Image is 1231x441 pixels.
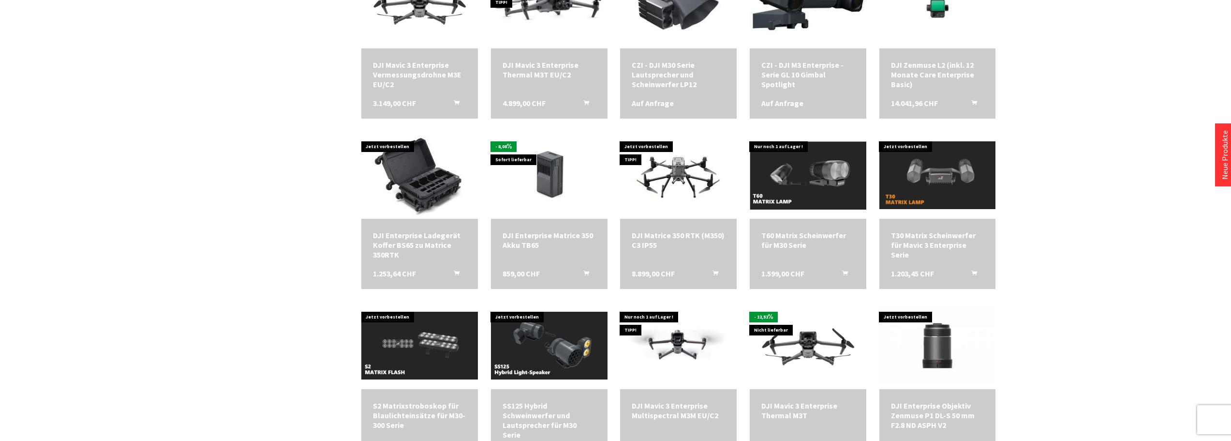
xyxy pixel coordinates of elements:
div: DJI Mavic 3 Enterprise Vermessungsdrohne M3E EU/C2 [373,60,466,89]
div: DJI Enterprise Matrice 350 Akku TB65 [503,230,596,250]
a: DJI Mavic 3 Enterprise Thermal M3T 4.899,00 CHF [761,401,855,420]
a: T30 Matrix Scheinwerfer für Mavic 3 Enterprise Serie 1.203,45 CHF In den Warenkorb [891,230,984,259]
img: DJI Mavic 3 Enterprise Multispectral M3M EU/C2 [620,313,737,379]
a: DJI Mavic 3 Enterprise Multispectral M3M EU/C2 4.749,00 CHF In den Warenkorb [632,401,725,420]
span: 14.041,96 CHF [891,98,938,108]
div: SS125 Hybrid Schweinwerfer und Lautsprecher für M30 Serie [503,401,596,440]
button: In den Warenkorb [960,98,983,111]
img: T30 Matrix Scheinwerfer für Mavic 3 Enterprise Serie [879,141,996,209]
button: In den Warenkorb [442,269,465,281]
div: CZI - DJI M30 Serie Lautsprecher und Scheinwerfer LP12 [632,60,725,89]
span: 1.253,64 CHF [373,269,416,278]
div: DJI Matrice 350 RTK (M350) C3 IP55 [632,230,725,250]
button: In den Warenkorb [572,98,595,111]
a: DJI Mavic 3 Enterprise Thermal M3T EU/C2 4.899,00 CHF In den Warenkorb [503,60,596,79]
div: DJI Mavic 3 Enterprise Thermal M3T EU/C2 [503,60,596,79]
a: DJI Matrice 350 RTK (M350) C3 IP55 8.899,00 CHF In den Warenkorb [632,230,725,250]
span: Auf Anfrage [632,98,674,108]
span: 8.899,00 CHF [632,269,675,278]
a: DJI Mavic 3 Enterprise Vermessungsdrohne M3E EU/C2 3.149,00 CHF In den Warenkorb [373,60,466,89]
span: Auf Anfrage [761,98,803,108]
button: In den Warenkorb [701,269,724,281]
img: DJI Matrice 350 RTK (M350) C3 IP55 [620,142,737,208]
span: 4.899,00 CHF [503,98,546,108]
span: 1.203,45 CHF [891,269,934,278]
a: DJI Enterprise Objektiv Zenmuse P1 DL-S 50 mm F2.8 ND ASPH V2 1.464,42 CHF In den Warenkorb [891,401,984,430]
span: 1.599,00 CHF [761,269,804,278]
a: DJI Enterprise Ladegerät Koffer BS65 zu Matrice 350RTK 1.253,64 CHF In den Warenkorb [373,230,466,259]
div: DJI Mavic 3 Enterprise Thermal M3T [761,401,855,420]
img: DJI Enterprise Objektiv Zenmuse P1 DL-S 50 mm F2.8 ND ASPH V2 [879,307,996,385]
img: DJI Enterprise Ladegerät Koffer BS65 zu Matrice 350RTK [365,132,474,219]
div: DJI Zenmuse L2 (inkl. 12 Monate Care Enterprise Basic) [891,60,984,89]
span: 3.149,00 CHF [373,98,416,108]
img: DJI Mavic 3 Enterprise Thermal M3T [750,313,866,379]
a: Neue Produkte [1220,130,1230,180]
div: T60 Matrix Scheinwerfer für M30 Serie [761,230,855,250]
img: T60 Matrix Scheinwerfer für M30 Serie [750,141,866,209]
img: SS125 Hybrid Schweinwerfer und Lautsprecher für M30 Serie [491,312,608,380]
button: In den Warenkorb [960,269,983,281]
div: DJI Enterprise Ladegerät Koffer BS65 zu Matrice 350RTK [373,230,466,259]
div: CZI - DJI M3 Enterprise - Serie GL 10 Gimbal Spotlight [761,60,855,89]
img: S2 Matrixstroboskop für Blaulichteinsätze für M30-300 Serie [361,312,478,380]
button: In den Warenkorb [442,98,465,111]
button: In den Warenkorb [831,269,854,281]
div: S2 Matrixstroboskop für Blaulichteinsätze für M30-300 Serie [373,401,466,430]
a: DJI Zenmuse L2 (inkl. 12 Monate Care Enterprise Basic) 14.041,96 CHF In den Warenkorb [891,60,984,89]
button: In den Warenkorb [572,269,595,281]
div: T30 Matrix Scheinwerfer für Mavic 3 Enterprise Serie [891,230,984,259]
a: DJI Enterprise Matrice 350 Akku TB65 859,00 CHF In den Warenkorb [503,230,596,250]
img: DJI Enterprise Matrice 350 Akku TB65 [495,132,604,219]
a: SS125 Hybrid Schweinwerfer und Lautsprecher für M30 Serie 2.207,17 CHF In den Warenkorb [503,401,596,440]
a: CZI - DJI M3 Enterprise - Serie GL 10 Gimbal Spotlight Auf Anfrage [761,60,855,89]
div: DJI Enterprise Objektiv Zenmuse P1 DL-S 50 mm F2.8 ND ASPH V2 [891,401,984,430]
a: CZI - DJI M30 Serie Lautsprecher und Scheinwerfer LP12 Auf Anfrage [632,60,725,89]
div: DJI Mavic 3 Enterprise Multispectral M3M EU/C2 [632,401,725,420]
span: 859,00 CHF [503,269,540,278]
a: T60 Matrix Scheinwerfer für M30 Serie 1.599,00 CHF In den Warenkorb [761,230,855,250]
a: S2 Matrixstroboskop für Blaulichteinsätze für M30-300 Serie 1.203,45 CHF In den Warenkorb [373,401,466,430]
